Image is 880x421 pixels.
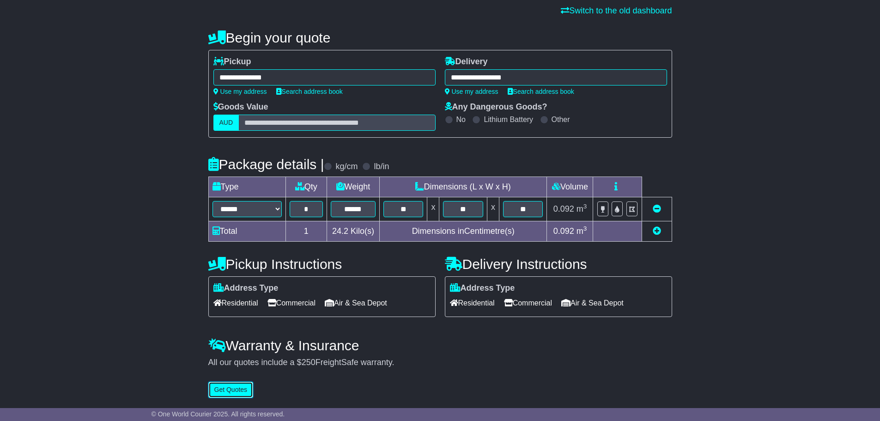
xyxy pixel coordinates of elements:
td: Total [208,221,285,242]
span: 250 [302,358,316,367]
span: 0.092 [553,204,574,214]
a: Use my address [213,88,267,95]
label: No [456,115,466,124]
span: Commercial [504,296,552,310]
h4: Warranty & Insurance [208,338,672,353]
button: Get Quotes [208,382,254,398]
span: © One World Courier 2025. All rights reserved. [152,410,285,418]
span: 24.2 [332,226,348,236]
sup: 3 [583,225,587,232]
span: 0.092 [553,226,574,236]
label: Address Type [213,283,279,293]
label: Other [552,115,570,124]
td: Dimensions (L x W x H) [379,177,547,197]
span: Air & Sea Depot [325,296,387,310]
label: Goods Value [213,102,268,112]
td: 1 [285,221,327,242]
a: Use my address [445,88,498,95]
a: Search address book [508,88,574,95]
div: All our quotes include a $ FreightSafe warranty. [208,358,672,368]
td: x [427,197,439,221]
span: m [577,226,587,236]
a: Search address book [276,88,343,95]
h4: Pickup Instructions [208,256,436,272]
label: Any Dangerous Goods? [445,102,547,112]
a: Add new item [653,226,661,236]
a: Remove this item [653,204,661,214]
a: Switch to the old dashboard [561,6,672,15]
td: Kilo(s) [327,221,379,242]
label: Address Type [450,283,515,293]
label: Delivery [445,57,488,67]
label: Pickup [213,57,251,67]
span: m [577,204,587,214]
td: x [487,197,499,221]
td: Type [208,177,285,197]
h4: Package details | [208,157,324,172]
td: Weight [327,177,379,197]
td: Qty [285,177,327,197]
label: kg/cm [335,162,358,172]
span: Air & Sea Depot [561,296,624,310]
h4: Delivery Instructions [445,256,672,272]
span: Residential [213,296,258,310]
sup: 3 [583,203,587,210]
label: Lithium Battery [484,115,533,124]
td: Volume [547,177,593,197]
span: Commercial [267,296,316,310]
label: AUD [213,115,239,131]
td: Dimensions in Centimetre(s) [379,221,547,242]
span: Residential [450,296,495,310]
label: lb/in [374,162,389,172]
h4: Begin your quote [208,30,672,45]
